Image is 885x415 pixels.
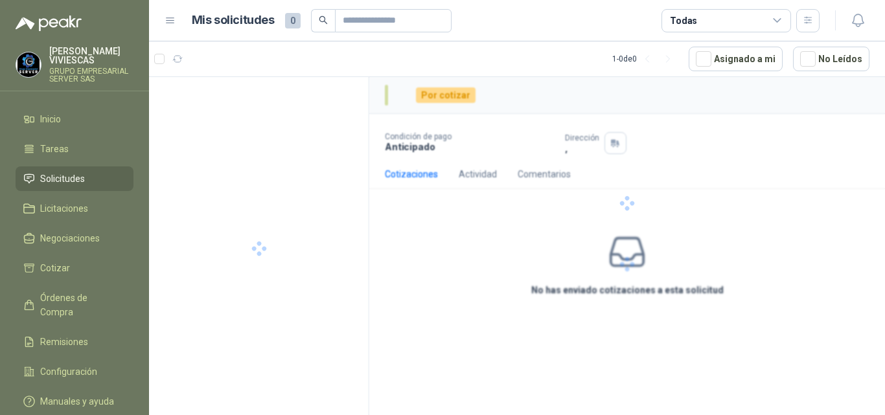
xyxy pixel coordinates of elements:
[285,13,301,28] span: 0
[40,394,114,409] span: Manuales y ayuda
[319,16,328,25] span: search
[40,231,100,245] span: Negociaciones
[16,16,82,31] img: Logo peakr
[16,166,133,191] a: Solicitudes
[40,201,88,216] span: Licitaciones
[689,47,783,71] button: Asignado a mi
[16,286,133,324] a: Órdenes de Compra
[40,365,97,379] span: Configuración
[192,11,275,30] h1: Mis solicitudes
[16,226,133,251] a: Negociaciones
[16,359,133,384] a: Configuración
[49,67,133,83] p: GRUPO EMPRESARIAL SERVER SAS
[612,49,678,69] div: 1 - 0 de 0
[40,261,70,275] span: Cotizar
[40,112,61,126] span: Inicio
[16,389,133,414] a: Manuales y ayuda
[49,47,133,65] p: [PERSON_NAME] VIVIESCAS
[793,47,869,71] button: No Leídos
[16,137,133,161] a: Tareas
[16,52,41,77] img: Company Logo
[16,107,133,131] a: Inicio
[40,291,121,319] span: Órdenes de Compra
[40,142,69,156] span: Tareas
[40,172,85,186] span: Solicitudes
[16,330,133,354] a: Remisiones
[16,256,133,280] a: Cotizar
[16,196,133,221] a: Licitaciones
[40,335,88,349] span: Remisiones
[670,14,697,28] div: Todas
